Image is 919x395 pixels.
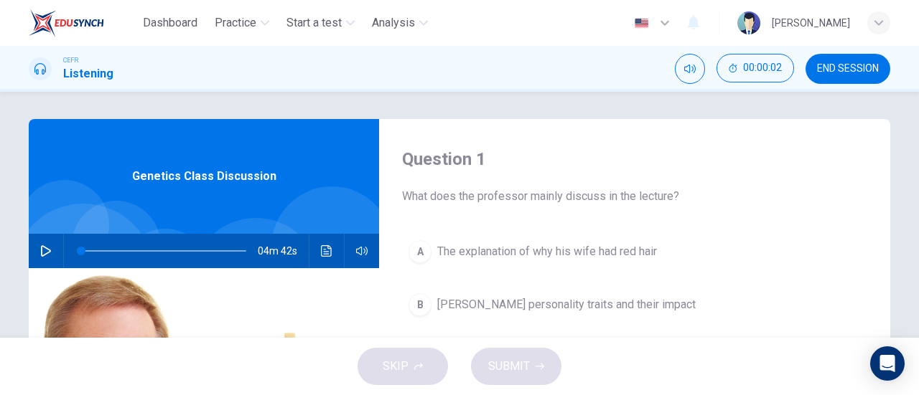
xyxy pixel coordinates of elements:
[409,293,431,316] div: B
[143,14,197,32] span: Dashboard
[437,243,657,260] span: The explanation of why his wife had red hair
[402,188,867,205] span: What does the professor mainly discuss in the lecture?
[402,287,867,323] button: B[PERSON_NAME] personality traits and their impact
[258,234,309,268] span: 04m 42s
[743,62,782,74] span: 00:00:02
[281,10,360,36] button: Start a test
[315,234,338,268] button: Click to see the audio transcription
[409,240,431,263] div: A
[29,9,104,37] img: EduSynch logo
[29,9,137,37] a: EduSynch logo
[402,148,867,171] h4: Question 1
[437,296,696,313] span: [PERSON_NAME] personality traits and their impact
[372,14,415,32] span: Analysis
[132,168,276,185] span: Genetics Class Discussion
[817,63,879,75] span: END SESSION
[402,234,867,270] button: AThe explanation of why his wife had red hair
[737,11,760,34] img: Profile picture
[366,10,434,36] button: Analysis
[717,54,794,82] button: 00:00:02
[286,14,342,32] span: Start a test
[633,18,650,29] img: en
[63,55,78,65] span: CEFR
[870,346,905,381] div: Open Intercom Messenger
[63,65,113,82] h1: Listening
[717,54,794,84] div: Hide
[675,54,705,84] div: Mute
[806,54,890,84] button: END SESSION
[137,10,203,36] button: Dashboard
[209,10,275,36] button: Practice
[772,14,850,32] div: [PERSON_NAME]
[215,14,256,32] span: Practice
